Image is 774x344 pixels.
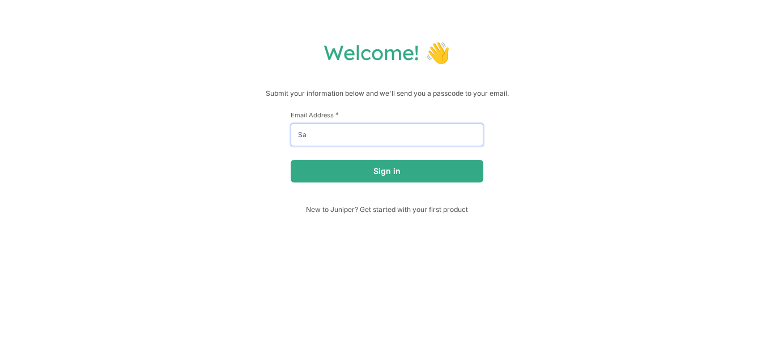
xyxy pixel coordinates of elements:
span: This field is required. [335,111,339,119]
button: Sign in [291,160,483,182]
input: email@example.com [291,124,483,146]
h1: Welcome! 👋 [11,40,763,65]
label: Email Address [291,111,483,119]
p: Submit your information below and we'll send you a passcode to your email. [11,88,763,99]
span: New to Juniper? Get started with your first product [291,205,483,214]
